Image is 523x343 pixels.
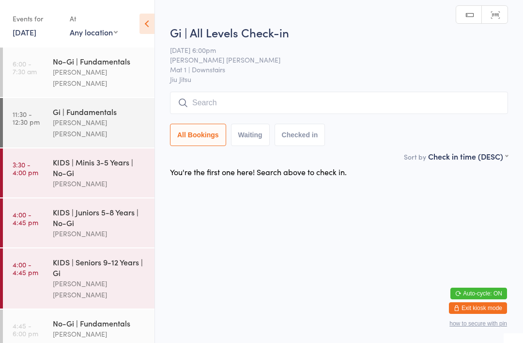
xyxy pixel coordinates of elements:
time: 11:30 - 12:30 pm [13,110,40,126]
div: No-Gi | Fundamentals [53,318,146,328]
div: [PERSON_NAME] [53,178,146,189]
time: 6:00 - 7:30 am [13,60,37,75]
button: how to secure with pin [449,320,507,327]
div: [PERSON_NAME] [PERSON_NAME] [53,117,146,139]
time: 4:45 - 6:00 pm [13,322,38,337]
button: All Bookings [170,124,226,146]
span: Jiu Jitsu [170,74,508,84]
span: [DATE] 6:00pm [170,45,493,55]
div: Check in time (DESC) [428,151,508,162]
button: Auto-cycle: ON [450,288,507,299]
a: 4:00 -4:45 pmKIDS | Seniors 9-12 Years | Gi[PERSON_NAME] [PERSON_NAME] [3,248,154,309]
div: At [70,11,118,27]
button: Waiting [231,124,270,146]
time: 3:30 - 4:00 pm [13,161,38,176]
a: 4:00 -4:45 pmKIDS | Juniors 5-8 Years | No-Gi[PERSON_NAME] [3,198,154,247]
input: Search [170,92,508,114]
time: 4:00 - 4:45 pm [13,261,38,276]
label: Sort by [404,152,426,162]
div: [PERSON_NAME] [PERSON_NAME] [53,278,146,300]
a: 6:00 -7:30 amNo-Gi | Fundamentals[PERSON_NAME] [PERSON_NAME] [3,48,154,97]
div: KIDS | Minis 3-5 Years | No-Gi [53,157,146,178]
a: [DATE] [13,27,36,37]
span: Mat 1 | Downstairs [170,65,493,74]
div: KIDS | Juniors 5-8 Years | No-Gi [53,207,146,228]
div: [PERSON_NAME] [PERSON_NAME] [53,66,146,89]
div: Any location [70,27,118,37]
button: Exit kiosk mode [449,302,507,314]
h2: Gi | All Levels Check-in [170,24,508,40]
div: You're the first one here! Search above to check in. [170,166,347,177]
div: KIDS | Seniors 9-12 Years | Gi [53,257,146,278]
button: Checked in [275,124,325,146]
time: 4:00 - 4:45 pm [13,211,38,226]
a: 3:30 -4:00 pmKIDS | Minis 3-5 Years | No-Gi[PERSON_NAME] [3,148,154,197]
div: [PERSON_NAME] [53,228,146,239]
div: Events for [13,11,60,27]
span: [PERSON_NAME] [PERSON_NAME] [170,55,493,65]
div: Gi | Fundamentals [53,106,146,117]
div: No-Gi | Fundamentals [53,56,146,66]
a: 11:30 -12:30 pmGi | Fundamentals[PERSON_NAME] [PERSON_NAME] [3,98,154,147]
